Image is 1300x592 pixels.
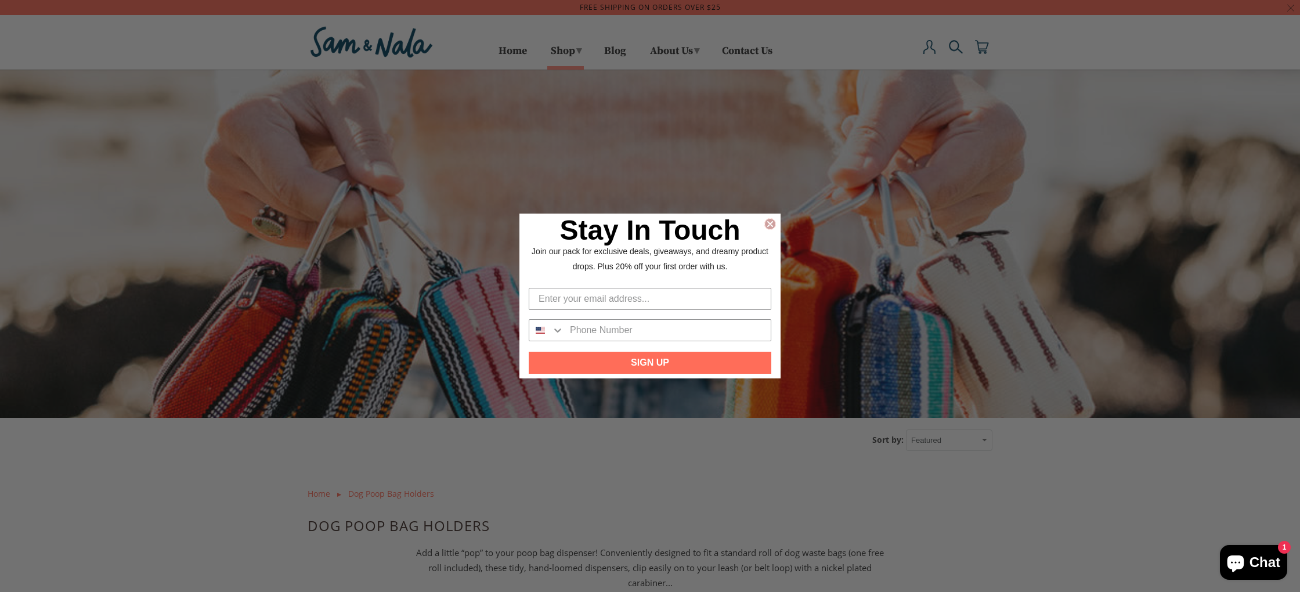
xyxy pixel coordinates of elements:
inbox-online-store-chat: Shopify online store chat [1216,545,1291,583]
span: Stay In Touch [559,215,740,246]
button: Search Countries [529,320,564,341]
button: Close dialog [764,218,776,230]
button: SIGN UP [529,352,771,374]
span: Join our pack for exclusive deals, giveaways, and dreamy product drops. Plus 20% off your first o... [532,247,768,270]
input: Phone Number [564,320,771,341]
img: United States [536,326,545,335]
input: Enter your email address... [529,288,771,310]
